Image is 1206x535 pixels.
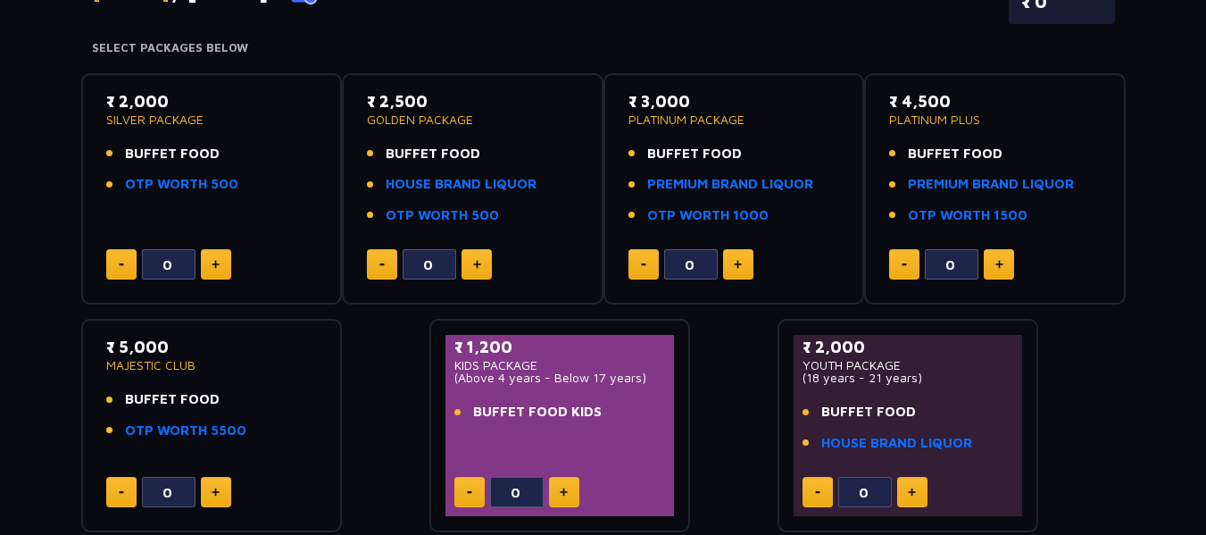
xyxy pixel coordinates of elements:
[106,359,318,372] p: MAJESTIC CLUB
[889,89,1101,113] p: ₹ 4,500
[106,89,318,113] p: ₹ 2,000
[803,359,1014,372] p: YOUTH PACKAGE
[908,174,1074,195] a: PREMIUM BRAND LIQUOR
[641,263,646,266] img: minus
[908,144,1002,164] span: BUFFET FOOD
[119,263,124,266] img: minus
[92,41,1115,55] h4: Select Packages Below
[473,260,481,269] img: plus
[821,433,972,454] a: HOUSE BRAND LIQUOR
[212,260,220,269] img: plus
[379,263,385,266] img: minus
[125,389,220,410] span: BUFFET FOOD
[734,260,742,269] img: plus
[386,174,536,195] a: HOUSE BRAND LIQUOR
[386,205,499,226] a: OTP WORTH 500
[467,491,472,494] img: minus
[386,144,480,164] span: BUFFET FOOD
[628,89,840,113] p: ₹ 3,000
[106,113,318,126] p: SILVER PACKAGE
[454,359,666,372] p: KIDS PACKAGE
[367,113,578,126] p: GOLDEN PACKAGE
[125,174,238,195] a: OTP WORTH 500
[908,205,1027,226] a: OTP WORTH 1500
[821,402,916,422] span: BUFFET FOOD
[628,113,840,126] p: PLATINUM PACKAGE
[212,488,220,497] img: plus
[367,89,578,113] p: ₹ 2,500
[803,335,1014,359] p: ₹ 2,000
[560,488,568,497] img: plus
[473,402,602,422] span: BUFFET FOOD KIDS
[106,335,318,359] p: ₹ 5,000
[125,421,246,441] a: OTP WORTH 5500
[995,260,1003,269] img: plus
[119,491,124,494] img: minus
[454,372,666,384] p: (Above 4 years - Below 17 years)
[803,372,1014,384] p: (18 years - 21 years)
[902,263,907,266] img: minus
[908,488,916,497] img: plus
[815,491,820,494] img: minus
[647,205,769,226] a: OTP WORTH 1000
[647,174,813,195] a: PREMIUM BRAND LIQUOR
[125,144,220,164] span: BUFFET FOOD
[454,335,666,359] p: ₹ 1,200
[647,144,742,164] span: BUFFET FOOD
[889,113,1101,126] p: PLATINUM PLUS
